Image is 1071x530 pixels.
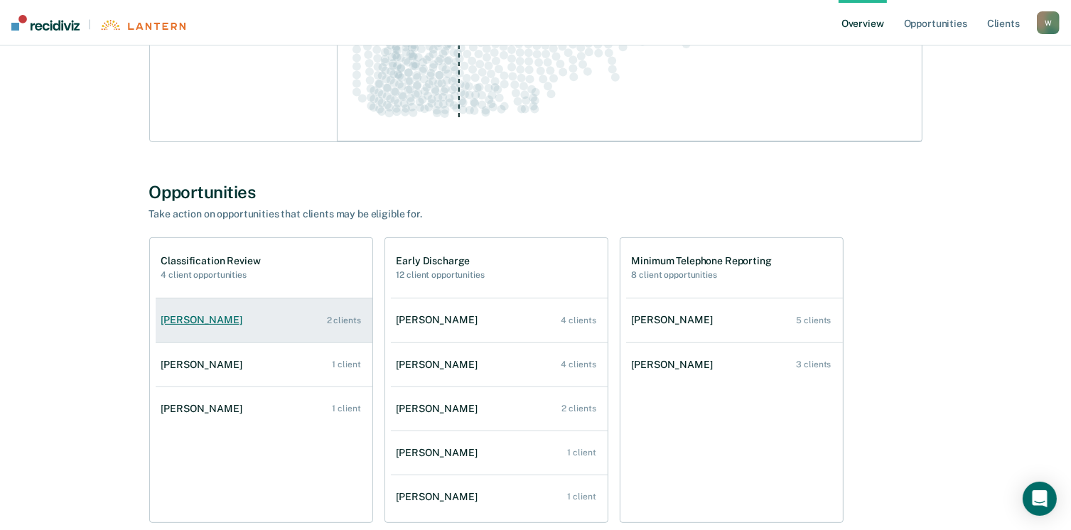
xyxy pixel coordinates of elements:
[626,300,843,340] a: [PERSON_NAME] 5 clients
[397,255,485,267] h1: Early Discharge
[561,315,596,325] div: 4 clients
[332,404,360,413] div: 1 client
[391,389,608,429] a: [PERSON_NAME] 2 clients
[397,314,483,326] div: [PERSON_NAME]
[391,300,608,340] a: [PERSON_NAME] 4 clients
[397,359,483,371] div: [PERSON_NAME]
[161,403,248,415] div: [PERSON_NAME]
[632,359,719,371] div: [PERSON_NAME]
[397,447,483,459] div: [PERSON_NAME]
[397,403,483,415] div: [PERSON_NAME]
[632,270,772,280] h2: 8 client opportunities
[391,345,608,385] a: [PERSON_NAME] 4 clients
[567,492,596,502] div: 1 client
[797,359,831,369] div: 3 clients
[161,255,261,267] h1: Classification Review
[391,477,608,517] a: [PERSON_NAME] 1 client
[1023,482,1057,516] div: Open Intercom Messenger
[80,18,99,31] span: |
[1037,11,1060,34] button: W
[156,389,372,429] a: [PERSON_NAME] 1 client
[149,208,647,220] div: Take action on opportunities that clients may be eligible for.
[161,270,261,280] h2: 4 client opportunities
[99,20,185,31] img: Lantern
[391,433,608,473] a: [PERSON_NAME] 1 client
[11,15,80,31] img: Recidiviz
[562,404,596,413] div: 2 clients
[797,315,831,325] div: 5 clients
[397,491,483,503] div: [PERSON_NAME]
[397,270,485,280] h2: 12 client opportunities
[149,182,922,202] div: Opportunities
[327,315,361,325] div: 2 clients
[632,255,772,267] h1: Minimum Telephone Reporting
[161,359,248,371] div: [PERSON_NAME]
[156,300,372,340] a: [PERSON_NAME] 2 clients
[11,15,185,31] a: |
[567,448,596,458] div: 1 client
[156,345,372,385] a: [PERSON_NAME] 1 client
[626,345,843,385] a: [PERSON_NAME] 3 clients
[332,359,360,369] div: 1 client
[161,314,248,326] div: [PERSON_NAME]
[632,314,719,326] div: [PERSON_NAME]
[561,359,596,369] div: 4 clients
